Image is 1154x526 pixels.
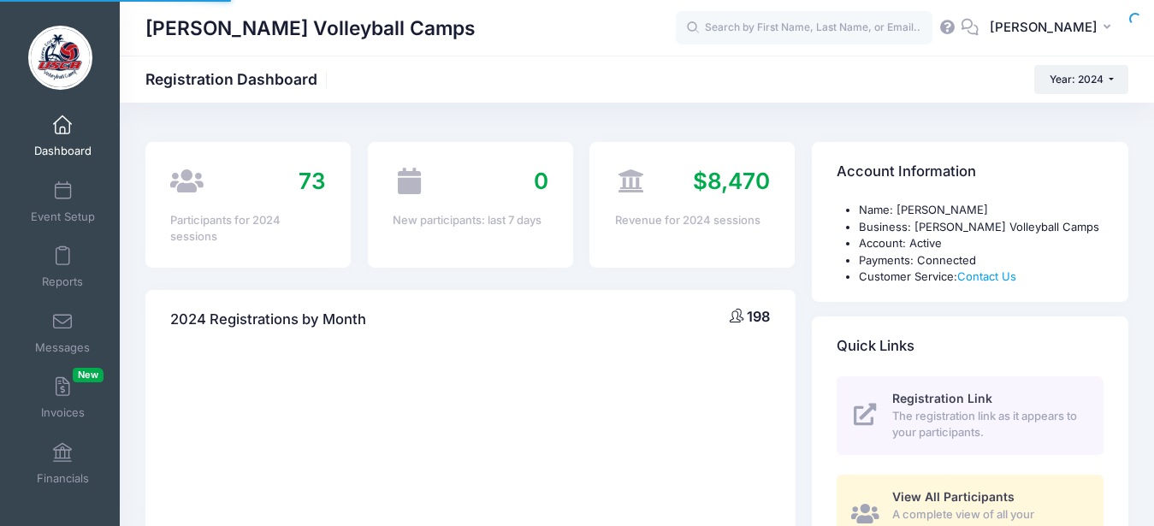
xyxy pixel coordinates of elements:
[35,340,90,355] span: Messages
[145,9,476,48] h1: [PERSON_NAME] Volleyball Camps
[693,168,770,194] span: $8,470
[747,308,770,325] span: 198
[990,18,1098,37] span: [PERSON_NAME]
[73,368,104,382] span: New
[892,489,1015,504] span: View All Participants
[22,368,104,428] a: InvoicesNew
[859,202,1104,219] li: Name: [PERSON_NAME]
[393,212,548,229] div: New participants: last 7 days
[170,295,366,344] h4: 2024 Registrations by Month
[859,269,1104,286] li: Customer Service:
[37,471,89,486] span: Financials
[22,172,104,232] a: Event Setup
[534,168,548,194] span: 0
[42,275,83,290] span: Reports
[615,212,771,229] div: Revenue for 2024 sessions
[837,376,1104,455] a: Registration Link The registration link as it appears to your participants.
[957,269,1016,283] a: Contact Us
[676,11,932,45] input: Search by First Name, Last Name, or Email...
[892,391,992,405] span: Registration Link
[837,148,976,197] h4: Account Information
[41,406,85,421] span: Invoices
[892,408,1084,441] span: The registration link as it appears to your participants.
[859,235,1104,252] li: Account: Active
[1034,65,1128,94] button: Year: 2024
[170,212,326,245] div: Participants for 2024 sessions
[31,210,95,224] span: Event Setup
[299,168,326,194] span: 73
[837,322,914,370] h4: Quick Links
[22,106,104,166] a: Dashboard
[859,219,1104,236] li: Business: [PERSON_NAME] Volleyball Camps
[28,26,92,90] img: Glenn Cox Volleyball Camps
[34,145,92,159] span: Dashboard
[1050,73,1104,86] span: Year: 2024
[859,252,1104,269] li: Payments: Connected
[145,70,332,88] h1: Registration Dashboard
[22,434,104,493] a: Financials
[979,9,1128,48] button: [PERSON_NAME]
[22,303,104,363] a: Messages
[22,237,104,297] a: Reports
